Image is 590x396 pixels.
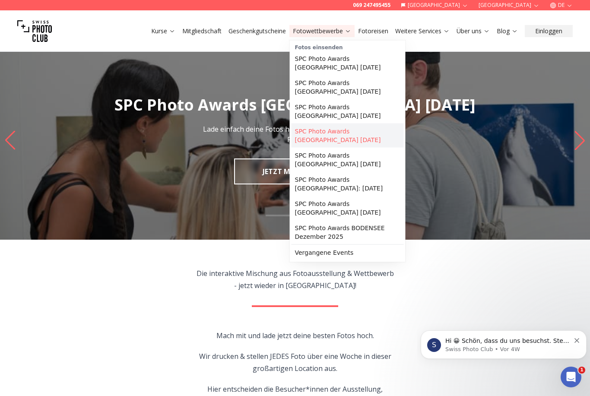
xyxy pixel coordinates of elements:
[457,27,490,35] a: Über uns
[292,51,404,75] a: SPC Photo Awards [GEOGRAPHIC_DATA] [DATE]
[493,25,521,37] button: Blog
[497,27,518,35] a: Blog
[179,25,225,37] button: Mitgliedschaft
[197,329,394,342] p: Mach mit und lade jetzt deine besten Fotos hoch.
[578,367,585,374] span: 1
[355,25,392,37] button: Fotoreisen
[392,25,453,37] button: Weitere Services
[148,25,179,37] button: Kurse
[292,42,404,51] div: Fotos einsenden
[234,158,356,184] a: JETZT MITMACHEN
[292,99,404,124] a: SPC Photo Awards [GEOGRAPHIC_DATA] [DATE]
[292,75,404,99] a: SPC Photo Awards [GEOGRAPHIC_DATA] [DATE]
[395,27,450,35] a: Weitere Services
[453,25,493,37] button: Über uns
[292,124,404,148] a: SPC Photo Awards [GEOGRAPHIC_DATA] [DATE]
[197,267,394,291] p: Die interaktive Mischung aus Fotoausstellung & Wettbewerb - jetzt wieder in [GEOGRAPHIC_DATA]!
[561,367,581,387] iframe: Intercom live chat
[151,27,175,35] a: Kurse
[289,25,355,37] button: Fotowettbewerbe
[292,148,404,172] a: SPC Photo Awards [GEOGRAPHIC_DATA] [DATE]
[292,245,404,260] a: Vergangene Events
[525,25,573,37] button: Einloggen
[358,27,388,35] a: Fotoreisen
[225,25,289,37] button: Geschenkgutscheine
[198,124,392,145] p: Lade einfach deine Fotos hoch, wir kümmern uns um den Rest.
[292,172,404,196] a: SPC Photo Awards [GEOGRAPHIC_DATA]: [DATE]
[292,220,404,244] a: SPC Photo Awards BODENSEE Dezember 2025
[197,350,394,374] p: Wir drucken & stellen JEDES Foto über eine Woche in dieser großartigen Location aus.
[417,312,590,373] iframe: Intercom notifications Nachricht
[17,14,52,48] img: Swiss photo club
[293,27,351,35] a: Fotowettbewerbe
[353,2,390,9] a: 069 247495455
[292,196,404,220] a: SPC Photo Awards [GEOGRAPHIC_DATA] [DATE]
[182,27,222,35] a: Mitgliedschaft
[228,27,286,35] a: Geschenkgutscheine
